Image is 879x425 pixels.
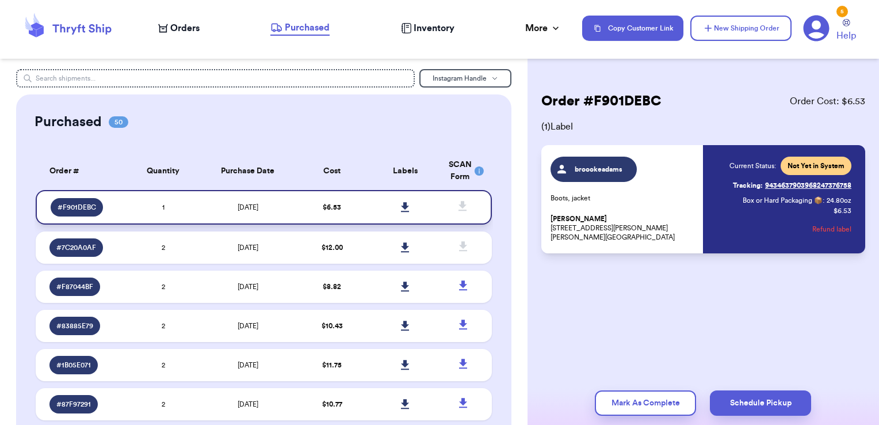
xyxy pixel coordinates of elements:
th: Quantity [127,152,200,190]
span: : [823,196,824,205]
span: # 83885E79 [56,321,93,331]
button: Instagram Handle [419,69,511,88]
span: $ 6.53 [323,204,341,211]
a: Tracking:9434637903968247376758 [733,176,851,195]
span: broookeadams [571,165,626,174]
span: Tracking: [733,181,763,190]
span: 2 [162,362,165,369]
span: [DATE] [238,244,258,251]
input: Search shipments... [16,69,415,88]
span: [DATE] [238,204,258,211]
span: Not Yet in System [788,161,844,170]
h2: Purchased [35,113,102,131]
span: [DATE] [238,362,258,369]
span: 2 [162,283,165,290]
span: ( 1 ) Label [541,120,865,134]
th: Order # [36,152,127,190]
h2: Order # F901DEBC [541,92,662,111]
button: New Shipping Order [690,16,792,41]
span: Help [836,29,856,43]
span: # 1B05E071 [56,361,91,370]
a: Purchased [270,21,330,36]
span: [DATE] [238,283,258,290]
span: $ 10.43 [322,322,343,329]
span: 1 [162,204,165,211]
div: More [525,21,561,35]
th: Purchase Date [200,152,296,190]
span: # 87F97291 [56,400,91,409]
span: 50 [109,116,128,128]
button: Copy Customer Link [582,16,683,41]
span: 2 [162,244,165,251]
th: Labels [369,152,442,190]
a: Help [836,19,856,43]
button: Mark As Complete [595,390,696,416]
span: $ 8.82 [323,283,341,290]
span: [DATE] [238,322,258,329]
span: Box or Hard Packaging 📦 [743,197,823,204]
button: Schedule Pickup [710,390,811,416]
span: 24.80 oz [827,196,851,205]
th: Cost [296,152,369,190]
div: 5 [836,6,848,17]
span: Current Status: [729,161,776,170]
span: $ 10.77 [322,401,342,408]
a: 5 [803,15,830,41]
a: Inventory [401,21,454,35]
p: $ 6.53 [834,206,851,215]
span: Purchased [285,21,330,35]
span: # 7C20A0AF [56,243,96,252]
p: Boots, jacket [551,193,697,203]
div: SCAN Form [449,159,478,183]
p: [STREET_ADDRESS][PERSON_NAME] [PERSON_NAME][GEOGRAPHIC_DATA] [551,214,697,242]
span: 2 [162,322,165,329]
span: $ 11.75 [322,362,342,369]
span: [DATE] [238,401,258,408]
span: $ 12.00 [322,244,343,251]
span: # F87044BF [56,282,93,291]
a: Orders [158,21,200,35]
span: Orders [170,21,200,35]
span: Order Cost: $ 6.53 [790,94,865,108]
button: Refund label [812,217,851,242]
span: # F901DEBC [58,203,96,212]
span: Instagram Handle [433,75,487,82]
span: [PERSON_NAME] [551,215,607,223]
span: Inventory [414,21,454,35]
span: 2 [162,401,165,408]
